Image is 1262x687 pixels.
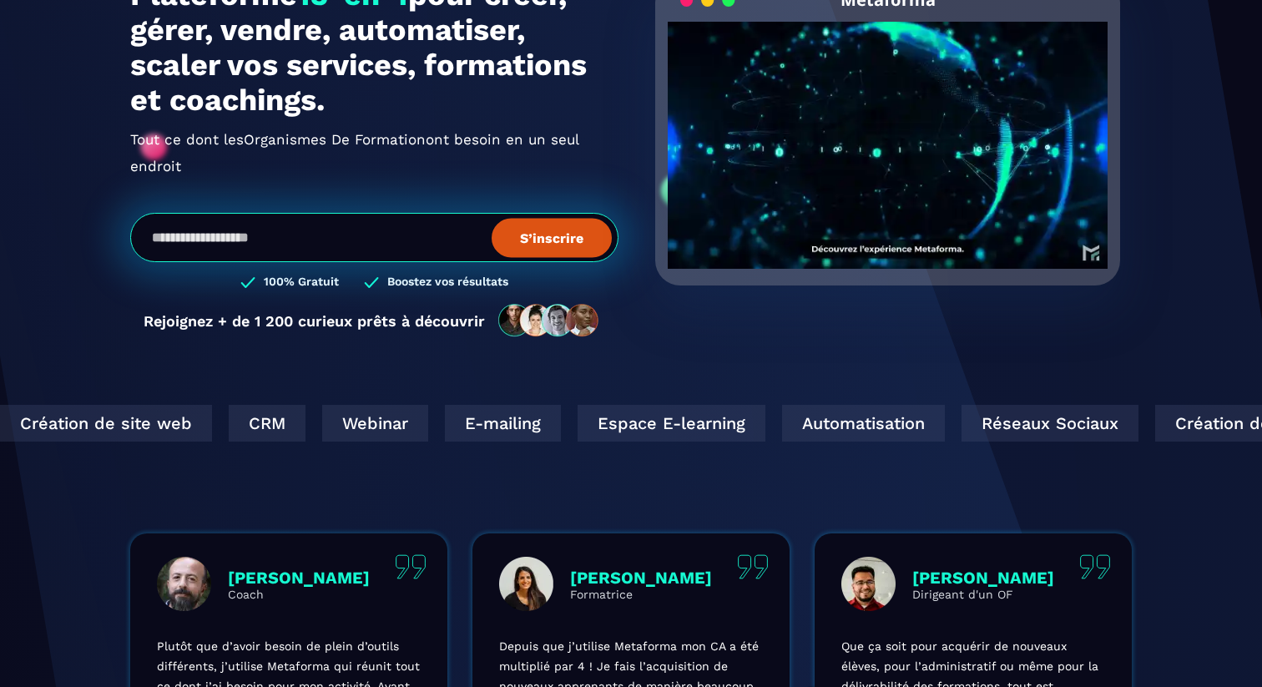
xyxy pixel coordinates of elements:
h3: 100% Gratuit [264,275,339,290]
button: S’inscrire [492,218,612,257]
div: CRM [223,405,300,442]
div: Réseaux Sociaux [956,405,1133,442]
span: Organismes De Formation [244,126,426,153]
p: Formatrice [570,588,712,601]
video: Your browser does not support the video tag. [668,22,1108,241]
img: quote [1079,554,1111,579]
div: Webinar [316,405,422,442]
div: Automatisation [776,405,939,442]
h3: Boostez vos résultats [387,275,508,290]
img: checked [240,275,255,290]
img: profile [841,557,896,611]
div: E-mailing [439,405,555,442]
img: profile [499,557,553,611]
p: [PERSON_NAME] [570,568,712,588]
img: profile [157,557,211,611]
img: quote [395,554,427,579]
img: quote [737,554,769,579]
h2: Tout ce dont les ont besoin en un seul endroit [130,126,618,179]
div: Espace E-learning [572,405,760,442]
p: Dirigeant d'un OF [912,588,1054,601]
p: Coach [228,588,370,601]
p: [PERSON_NAME] [912,568,1054,588]
img: community-people [493,303,605,338]
img: checked [364,275,379,290]
p: Rejoignez + de 1 200 curieux prêts à découvrir [144,312,485,330]
p: [PERSON_NAME] [228,568,370,588]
